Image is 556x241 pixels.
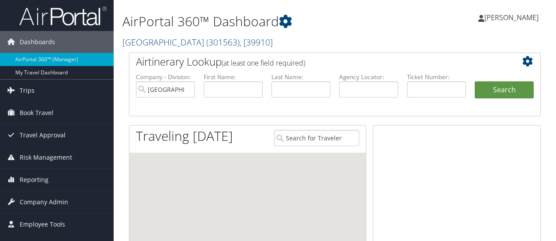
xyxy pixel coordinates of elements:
[271,73,330,81] label: Last Name:
[20,169,49,191] span: Reporting
[20,147,72,168] span: Risk Management
[19,6,107,26] img: airportal-logo.png
[136,54,500,69] h2: Airtinerary Lookup
[20,124,66,146] span: Travel Approval
[222,58,305,68] span: (at least one field required)
[122,36,273,48] a: [GEOGRAPHIC_DATA]
[136,127,233,145] h1: Traveling [DATE]
[136,73,195,81] label: Company - Division:
[20,191,68,213] span: Company Admin
[20,213,65,235] span: Employee Tools
[206,36,240,48] span: ( 301563 )
[122,12,406,31] h1: AirPortal 360™ Dashboard
[484,13,539,22] span: [PERSON_NAME]
[20,102,53,124] span: Book Travel
[204,73,263,81] label: First Name:
[478,4,547,31] a: [PERSON_NAME]
[240,36,273,48] span: , [ 39910 ]
[407,73,466,81] label: Ticket Number:
[274,130,360,146] input: Search for Traveler
[339,73,398,81] label: Agency Locator:
[475,81,534,99] button: Search
[20,80,35,101] span: Trips
[20,31,55,53] span: Dashboards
